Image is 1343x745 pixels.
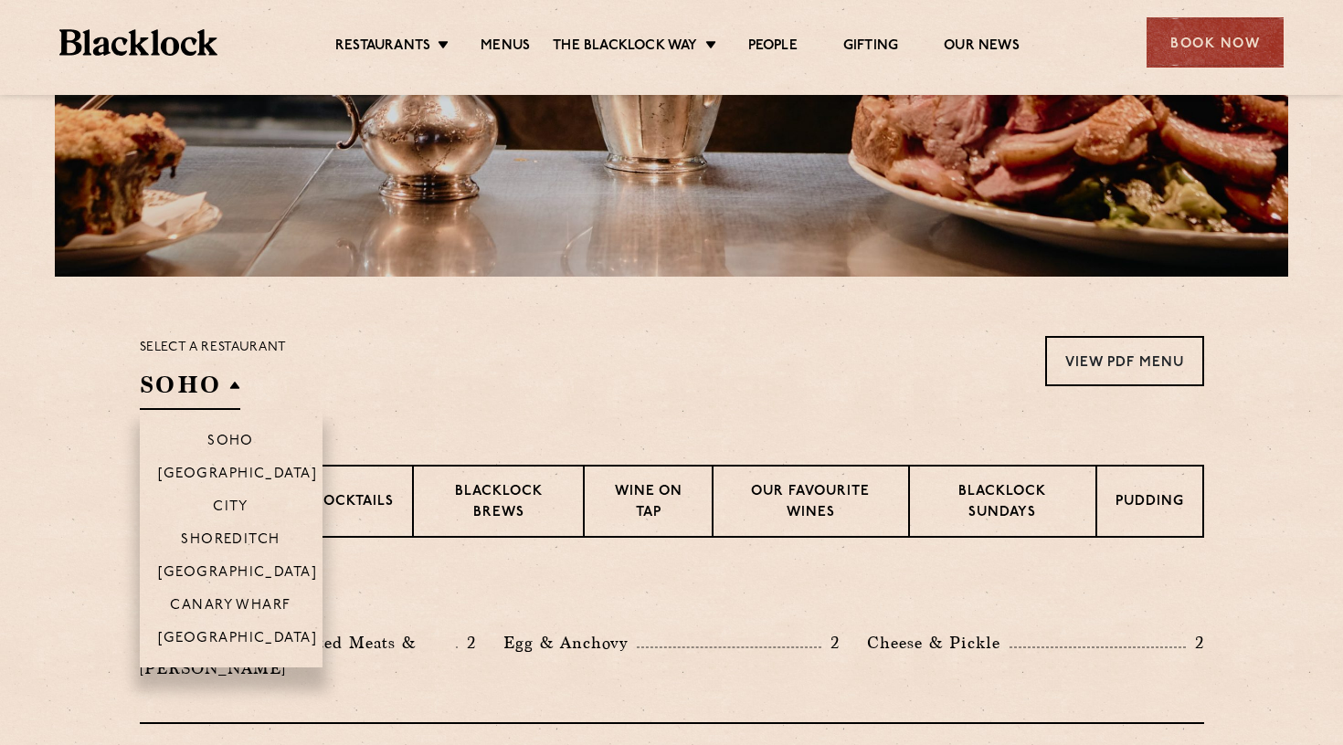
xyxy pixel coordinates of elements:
[821,631,840,655] p: 2
[181,532,280,551] p: Shoreditch
[458,631,476,655] p: 2
[140,583,1204,607] h3: Pre Chop Bites
[503,630,637,656] p: Egg & Anchovy
[603,482,693,525] p: Wine on Tap
[843,37,898,58] a: Gifting
[335,37,430,58] a: Restaurants
[207,434,254,452] p: Soho
[158,467,318,485] p: [GEOGRAPHIC_DATA]
[59,29,217,56] img: BL_Textured_Logo-footer-cropped.svg
[748,37,798,58] a: People
[481,37,530,58] a: Menus
[170,598,291,616] p: Canary Wharf
[158,565,318,583] p: [GEOGRAPHIC_DATA]
[1045,336,1204,386] a: View PDF Menu
[1116,492,1184,515] p: Pudding
[312,492,394,515] p: Cocktails
[140,336,287,360] p: Select a restaurant
[732,482,890,525] p: Our favourite wines
[553,37,697,58] a: The Blacklock Way
[432,482,566,525] p: Blacklock Brews
[213,499,249,518] p: City
[867,630,1010,656] p: Cheese & Pickle
[140,369,240,410] h2: SOHO
[928,482,1076,525] p: Blacklock Sundays
[1186,631,1204,655] p: 2
[158,631,318,649] p: [GEOGRAPHIC_DATA]
[944,37,1020,58] a: Our News
[1147,17,1284,68] div: Book Now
